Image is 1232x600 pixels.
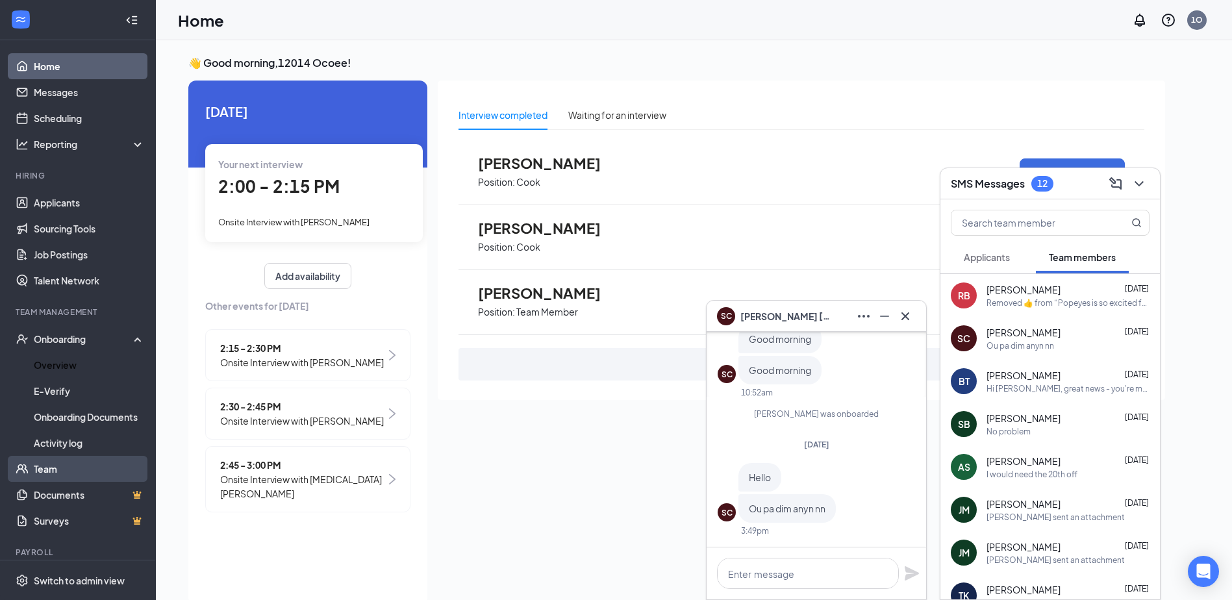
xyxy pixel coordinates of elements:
span: Applicants [964,251,1010,263]
svg: Plane [904,566,920,581]
p: Cook [516,241,540,253]
a: Overview [34,352,145,378]
span: [DATE] [1125,284,1149,294]
div: Open Intercom Messenger [1188,556,1219,587]
span: [DATE] [1125,584,1149,594]
div: 3:49pm [741,525,769,536]
a: DocumentsCrown [34,482,145,508]
svg: Cross [898,308,913,324]
h3: SMS Messages [951,177,1025,191]
span: Ou pa dim anyn nn [749,503,825,514]
button: Ellipses [853,306,874,327]
a: Activity log [34,430,145,456]
svg: Ellipses [856,308,872,324]
svg: ChevronDown [1131,176,1147,192]
input: Search team member [951,210,1105,235]
div: BT [959,375,970,388]
button: Minimize [874,306,895,327]
div: [PERSON_NAME] was onboarded [718,408,915,419]
span: Onsite Interview with [PERSON_NAME] [218,217,370,227]
span: Onsite Interview with [PERSON_NAME] [220,355,384,369]
span: Onsite Interview with [MEDICAL_DATA][PERSON_NAME] [220,472,386,501]
a: Messages [34,79,145,105]
div: SB [958,418,970,431]
span: Onsite Interview with [PERSON_NAME] [220,414,384,428]
span: [PERSON_NAME] [987,412,1061,425]
div: Ou pa dim anyn nn [987,340,1054,351]
button: Cross [895,306,916,327]
span: 2:45 - 3:00 PM [220,458,386,472]
h1: Home [178,9,224,31]
span: [PERSON_NAME] [987,326,1061,339]
div: JM [959,503,970,516]
svg: ComposeMessage [1108,176,1124,192]
span: 2:00 - 2:15 PM [218,175,340,197]
div: [PERSON_NAME] sent an attachment [987,555,1125,566]
svg: Collapse [125,14,138,27]
button: Add availability [264,263,351,289]
div: Payroll [16,547,142,558]
span: [PERSON_NAME] [987,583,1061,596]
div: JM [959,546,970,559]
span: [PERSON_NAME] [987,283,1061,296]
svg: WorkstreamLogo [14,13,27,26]
span: [DATE] [804,440,829,449]
div: Removed ‌👍‌ from “ Popeyes is so excited for you to join our team! Do you know anyone else who mi... [987,297,1150,308]
span: [DATE] [1125,498,1149,508]
a: Home [34,53,145,79]
p: Position: [478,241,515,253]
a: Applicants [34,190,145,216]
span: [PERSON_NAME] [987,497,1061,510]
button: Move to next stage [1020,158,1125,186]
a: Scheduling [34,105,145,131]
div: AS [958,460,970,473]
div: Switch to admin view [34,574,125,587]
svg: Analysis [16,138,29,151]
p: Position: [478,176,515,188]
span: Team members [1049,251,1116,263]
a: Talent Network [34,268,145,294]
a: Onboarding Documents [34,404,145,430]
span: [DATE] [1125,541,1149,551]
svg: UserCheck [16,332,29,345]
span: 2:30 - 2:45 PM [220,399,384,414]
span: [PERSON_NAME] [478,155,621,171]
span: [DATE] [205,101,410,121]
h3: 👋 Good morning, 12014 Ocoee ! [188,56,1165,70]
div: Waiting for an interview [568,108,666,122]
p: Team Member [516,306,578,318]
span: [DATE] [1125,455,1149,465]
svg: Minimize [877,308,892,324]
a: Job Postings [34,242,145,268]
div: Hiring [16,170,142,181]
div: 10:52am [741,387,773,398]
span: [DATE] [1125,327,1149,336]
div: 12 [1037,178,1048,189]
p: Position: [478,306,515,318]
div: SC [957,332,970,345]
div: SC [722,507,733,518]
span: [PERSON_NAME] [987,455,1061,468]
span: Good morning [749,333,811,345]
div: No problem [987,426,1031,437]
svg: QuestionInfo [1161,12,1176,28]
span: Your next interview [218,158,303,170]
svg: Settings [16,574,29,587]
div: 1O [1191,14,1203,25]
div: Onboarding [34,332,134,345]
div: Reporting [34,138,145,151]
div: RB [958,289,970,302]
a: Sourcing Tools [34,216,145,242]
span: [PERSON_NAME] [478,284,621,301]
button: ComposeMessage [1105,173,1126,194]
button: ChevronDown [1129,173,1150,194]
div: [PERSON_NAME] sent an attachment [987,512,1125,523]
div: I would need the 20th off [987,469,1077,480]
div: Hi [PERSON_NAME], great news - you're moving on to the next stage of your new job! In order to pr... [987,383,1150,394]
span: Good morning [749,364,811,376]
p: Cook [516,176,540,188]
span: 2:15 - 2:30 PM [220,341,384,355]
span: Other events for [DATE] [205,299,410,313]
svg: Notifications [1132,12,1148,28]
span: [DATE] [1125,369,1149,379]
